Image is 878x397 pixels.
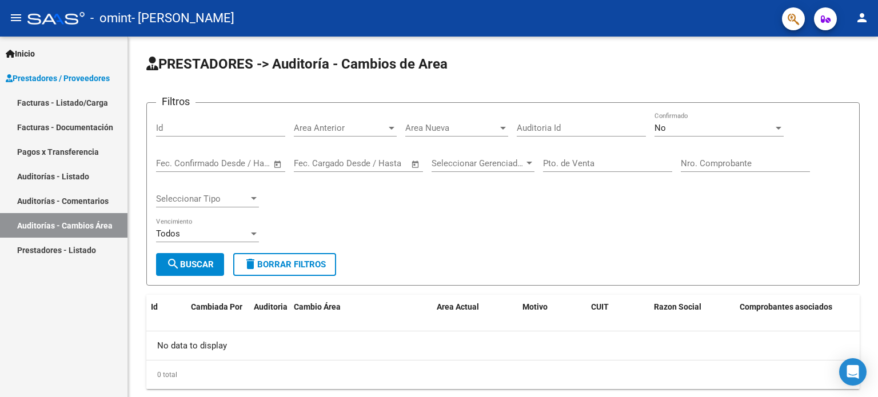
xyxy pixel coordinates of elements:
input: Fecha inicio [156,158,202,169]
datatable-header-cell: Comprobantes asociados [735,295,878,345]
datatable-header-cell: Cambiada Por [186,295,249,345]
span: Area Actual [437,302,479,311]
button: Open calendar [272,158,285,171]
datatable-header-cell: Id [146,295,186,345]
div: 0 total [146,360,860,389]
span: Auditoria [254,302,288,311]
span: PRESTADORES -> Auditoría - Cambios de Area [146,56,448,72]
button: Buscar [156,253,224,276]
button: Borrar Filtros [233,253,336,276]
input: Fecha fin [213,158,268,169]
span: Buscar [166,259,214,270]
span: Inicio [6,47,35,60]
span: CUIT [591,302,609,311]
span: Comprobantes asociados [740,302,832,311]
span: Cambiada Por [191,302,242,311]
input: Fecha fin [350,158,406,169]
mat-icon: search [166,257,180,271]
span: Todos [156,228,180,239]
datatable-header-cell: CUIT [586,295,649,345]
button: Open calendar [409,158,422,171]
span: Id [151,302,158,311]
datatable-header-cell: Razon Social [649,295,735,345]
span: Borrar Filtros [244,259,326,270]
datatable-header-cell: Cambio Área [289,295,432,345]
div: Open Intercom Messenger [839,358,867,386]
span: Seleccionar Tipo [156,194,249,204]
datatable-header-cell: Motivo [518,295,586,345]
span: Area Anterior [294,123,386,133]
mat-icon: menu [9,11,23,25]
span: - omint [90,6,131,31]
span: Motivo [522,302,548,311]
mat-icon: person [855,11,869,25]
span: Area Nueva [405,123,498,133]
span: No [654,123,666,133]
mat-icon: delete [244,257,257,271]
div: No data to display [146,331,860,360]
h3: Filtros [156,94,195,110]
span: - [PERSON_NAME] [131,6,234,31]
span: Seleccionar Gerenciador [432,158,524,169]
span: Prestadores / Proveedores [6,72,110,85]
datatable-header-cell: Area Actual [432,295,518,345]
input: Fecha inicio [294,158,340,169]
span: Cambio Área [294,302,341,311]
span: Razon Social [654,302,701,311]
datatable-header-cell: Auditoria [249,295,289,345]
